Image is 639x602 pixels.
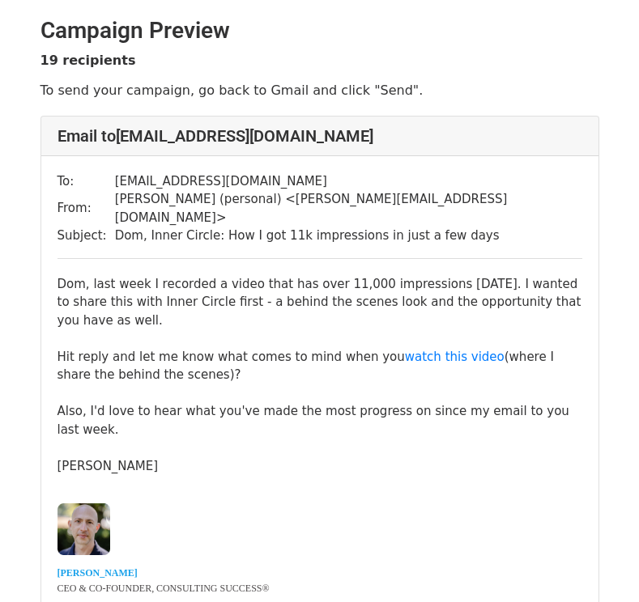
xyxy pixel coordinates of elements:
p: To send your campaign, go back to Gmail and click "Send". [40,82,599,99]
span: CONSULTING SUCCESS® [156,583,270,594]
span: CEO & CO-FOUNDER, [58,583,155,594]
img: photo [58,503,110,556]
td: [EMAIL_ADDRESS][DOMAIN_NAME] [115,172,582,191]
a: watch this video [405,350,505,364]
h4: Email to [EMAIL_ADDRESS][DOMAIN_NAME] [58,126,582,146]
td: To: [58,172,115,191]
td: Subject: [58,227,115,245]
td: [PERSON_NAME] (personal) < [PERSON_NAME][EMAIL_ADDRESS][DOMAIN_NAME] > [115,190,582,227]
h2: Campaign Preview [40,17,599,45]
td: From: [58,190,115,227]
strong: 19 recipients [40,53,136,68]
td: Dom, Inner Circle: How I got 11k impressions in just a few days [115,227,582,245]
span: [PERSON_NAME] [58,567,138,579]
